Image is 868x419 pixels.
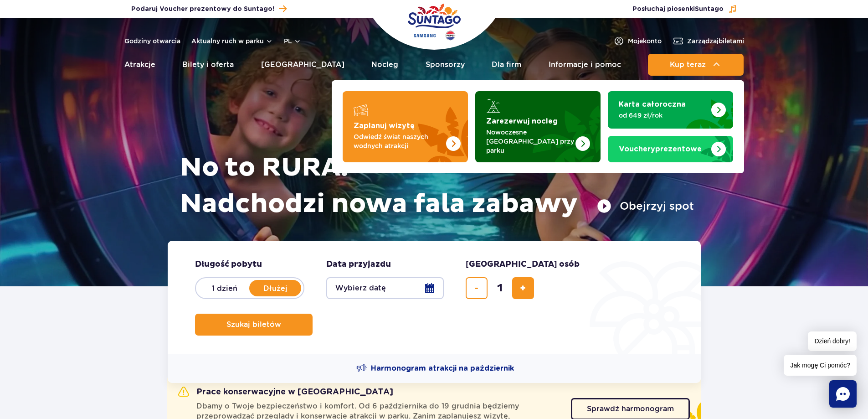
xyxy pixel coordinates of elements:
button: Posłuchaj piosenkiSuntago [632,5,737,14]
p: Nowoczesne [GEOGRAPHIC_DATA] przy parku [486,128,575,155]
a: Godziny otwarcia [124,36,180,46]
a: Zarezerwuj nocleg [475,91,601,162]
a: Nocleg [371,54,398,76]
span: Dzień dobry! [808,331,857,351]
span: Szukaj biletów [226,321,281,329]
a: Zarządzajbiletami [673,36,744,47]
span: Podaruj Voucher prezentowy do Suntago! [131,5,274,14]
p: od 649 zł/rok [619,111,708,120]
form: Planowanie wizyty w Park of Poland [168,241,701,354]
a: Mojekonto [613,36,662,47]
span: Vouchery [619,145,655,153]
a: Vouchery prezentowe [608,136,733,162]
strong: Karta całoroczna [619,101,686,108]
label: Dłużej [250,279,302,298]
span: Data przyjazdu [326,259,391,270]
span: Posłuchaj piosenki [632,5,724,14]
a: Karta całoroczna [608,91,733,129]
a: Atrakcje [124,54,155,76]
button: Wybierz datę [326,277,444,299]
span: Jak mogę Ci pomóc? [784,355,857,376]
input: liczba biletów [489,277,511,299]
p: Odwiedź świat naszych wodnych atrakcji [354,132,442,150]
div: Chat [829,380,857,408]
strong: Zaplanuj wizytę [354,122,415,129]
span: Harmonogram atrakcji na październik [371,363,514,373]
button: usuń bilet [466,277,488,299]
button: Aktualny ruch w parku [191,37,273,45]
span: Długość pobytu [195,259,262,270]
span: Sprawdź harmonogram [587,405,674,413]
a: Zaplanuj wizytę [343,91,468,162]
button: pl [284,36,301,46]
span: Suntago [695,6,724,12]
span: Kup teraz [670,61,706,69]
a: Harmonogram atrakcji na październik [356,363,514,374]
button: Szukaj biletów [195,314,313,336]
span: [GEOGRAPHIC_DATA] osób [466,259,580,270]
button: Kup teraz [648,54,744,76]
a: Informacje i pomoc [549,54,621,76]
button: Obejrzyj spot [597,199,694,213]
a: Podaruj Voucher prezentowy do Suntago! [131,3,287,15]
a: Dla firm [492,54,521,76]
span: Moje konto [628,36,662,46]
a: [GEOGRAPHIC_DATA] [261,54,344,76]
h1: No to RURA! Nadchodzi nowa fala zabawy [180,150,694,222]
a: Sponsorzy [426,54,465,76]
strong: prezentowe [619,145,702,153]
strong: Zarezerwuj nocleg [486,118,558,125]
h2: Prace konserwacyjne w [GEOGRAPHIC_DATA] [178,387,393,398]
span: Zarządzaj biletami [687,36,744,46]
a: Bilety i oferta [182,54,234,76]
label: 1 dzień [199,279,251,298]
button: dodaj bilet [512,277,534,299]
